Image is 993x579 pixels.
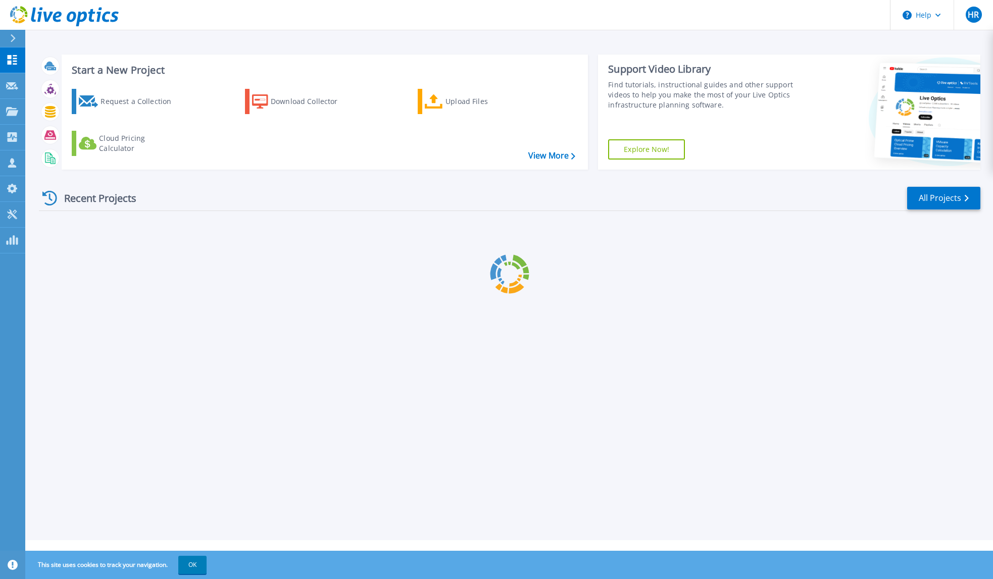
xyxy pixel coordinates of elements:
[608,80,803,110] div: Find tutorials, instructional guides and other support videos to help you make the most of your L...
[72,131,184,156] a: Cloud Pricing Calculator
[245,89,358,114] a: Download Collector
[418,89,530,114] a: Upload Files
[528,151,575,161] a: View More
[271,91,352,112] div: Download Collector
[39,186,150,210] div: Recent Projects
[72,89,184,114] a: Request a Collection
[445,91,526,112] div: Upload Files
[99,133,180,153] div: Cloud Pricing Calculator
[907,187,980,209] a: All Projects
[28,556,207,574] span: This site uses cookies to track your navigation.
[178,556,207,574] button: OK
[608,63,803,76] div: Support Video Library
[101,91,181,112] div: Request a Collection
[72,65,575,76] h3: Start a New Project
[608,139,685,160] a: Explore Now!
[968,11,979,19] span: HR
